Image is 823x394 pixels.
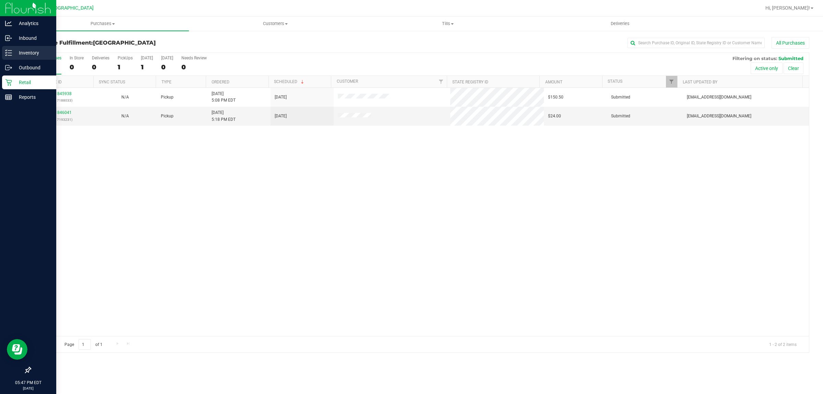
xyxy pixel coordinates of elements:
[93,39,156,46] span: [GEOGRAPHIC_DATA]
[181,56,207,60] div: Needs Review
[161,63,173,71] div: 0
[601,21,639,27] span: Deliveries
[141,56,153,60] div: [DATE]
[16,16,189,31] a: Purchases
[5,79,12,86] inline-svg: Retail
[361,16,534,31] a: Tills
[79,339,91,350] input: 1
[70,63,84,71] div: 0
[687,113,751,119] span: [EMAIL_ADDRESS][DOMAIN_NAME]
[92,63,109,71] div: 0
[275,113,287,119] span: [DATE]
[683,80,717,84] a: Last Updated By
[545,80,562,84] a: Amount
[161,94,174,101] span: Pickup
[548,94,563,101] span: $150.50
[118,56,133,60] div: PickUps
[181,63,207,71] div: 0
[3,386,53,391] p: [DATE]
[5,94,12,101] inline-svg: Reports
[121,95,129,100] span: Not Applicable
[30,40,290,46] h3: Purchase Fulfillment:
[161,56,173,60] div: [DATE]
[141,63,153,71] div: 1
[47,5,94,11] span: [GEOGRAPHIC_DATA]
[52,91,72,96] a: 11845938
[436,76,447,88] a: Filter
[59,339,108,350] span: Page of 1
[52,110,72,115] a: 11846041
[189,16,361,31] a: Customers
[534,16,706,31] a: Deliveries
[5,49,12,56] inline-svg: Inventory
[764,339,802,349] span: 1 - 2 of 2 items
[784,62,803,74] button: Clear
[5,64,12,71] inline-svg: Outbound
[275,94,287,101] span: [DATE]
[337,79,358,84] a: Customer
[121,113,129,119] button: N/A
[751,62,783,74] button: Active only
[12,49,53,57] p: Inventory
[161,113,174,119] span: Pickup
[12,93,53,101] p: Reports
[7,339,27,360] iframe: Resource center
[12,78,53,86] p: Retail
[121,114,129,118] span: Not Applicable
[362,21,534,27] span: Tills
[778,56,803,61] span: Submitted
[611,113,630,119] span: Submitted
[765,5,810,11] span: Hi, [PERSON_NAME]!
[212,80,229,84] a: Ordered
[99,80,125,84] a: Sync Status
[189,21,361,27] span: Customers
[772,37,809,49] button: All Purchases
[5,35,12,42] inline-svg: Inbound
[452,80,488,84] a: State Registry ID
[3,380,53,386] p: 05:47 PM EDT
[274,79,305,84] a: Scheduled
[548,113,561,119] span: $24.00
[12,63,53,72] p: Outbound
[12,34,53,42] p: Inbound
[16,21,189,27] span: Purchases
[118,63,133,71] div: 1
[611,94,630,101] span: Submitted
[212,91,236,104] span: [DATE] 5:08 PM EDT
[35,97,90,104] p: (317188033)
[70,56,84,60] div: In Store
[666,76,677,88] a: Filter
[162,80,171,84] a: Type
[12,19,53,27] p: Analytics
[732,56,777,61] span: Filtering on status:
[628,38,765,48] input: Search Purchase ID, Original ID, State Registry ID or Customer Name...
[608,79,622,84] a: Status
[687,94,751,101] span: [EMAIL_ADDRESS][DOMAIN_NAME]
[5,20,12,27] inline-svg: Analytics
[121,94,129,101] button: N/A
[92,56,109,60] div: Deliveries
[35,116,90,123] p: (317193231)
[212,109,236,123] span: [DATE] 5:18 PM EDT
